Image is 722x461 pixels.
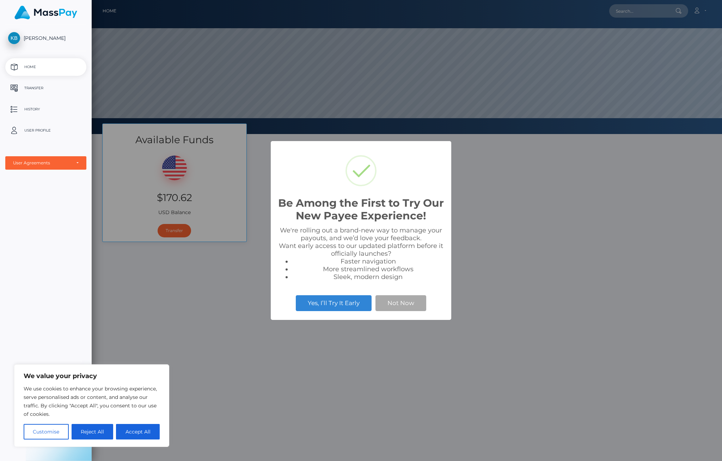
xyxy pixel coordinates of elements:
button: Accept All [116,424,160,439]
button: Customise [24,424,69,439]
li: More streamlined workflows [292,265,444,273]
button: User Agreements [5,156,86,170]
span: [PERSON_NAME] [5,35,86,41]
li: Sleek, modern design [292,273,444,281]
img: MassPay [14,6,77,19]
h2: Be Among the First to Try Our New Payee Experience! [278,197,444,222]
div: We're rolling out a brand-new way to manage your payouts, and we’d love your feedback. Want early... [278,226,444,281]
p: We use cookies to enhance your browsing experience, serve personalised ads or content, and analys... [24,384,160,418]
button: Reject All [72,424,114,439]
p: Transfer [8,83,84,93]
button: Yes, I’ll Try It Early [296,295,372,311]
p: History [8,104,84,115]
p: We value your privacy [24,372,160,380]
li: Faster navigation [292,257,444,265]
button: Not Now [375,295,426,311]
p: User Profile [8,125,84,136]
div: User Agreements [13,160,71,166]
div: We value your privacy [14,364,169,447]
p: Home [8,62,84,72]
